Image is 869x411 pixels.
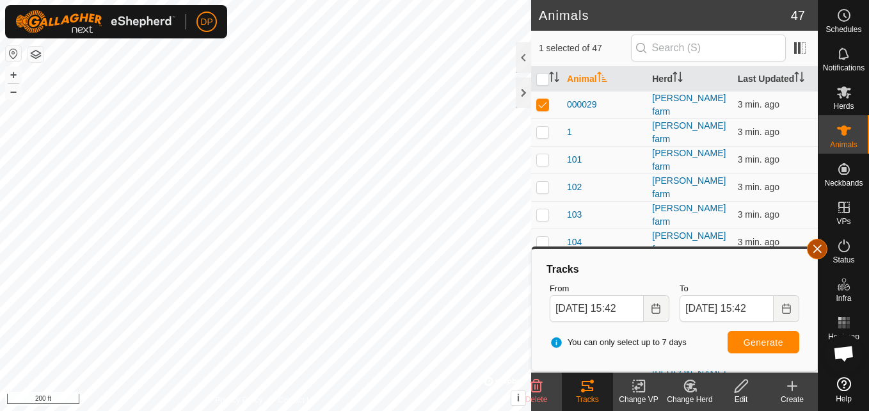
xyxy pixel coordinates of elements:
[738,127,779,137] span: Oct 1, 2025, 3:38 PM
[549,74,559,84] p-sorticon: Activate to sort
[567,98,597,111] span: 000029
[652,174,727,201] div: [PERSON_NAME] farm
[567,181,582,194] span: 102
[550,336,687,349] span: You can only select up to 7 days
[652,202,727,229] div: [PERSON_NAME] farm
[567,125,572,139] span: 1
[597,74,607,84] p-sorticon: Activate to sort
[738,99,779,109] span: Oct 1, 2025, 3:38 PM
[567,236,582,249] span: 104
[28,47,44,62] button: Map Layers
[828,333,859,341] span: Heatmap
[539,8,791,23] h2: Animals
[738,154,779,165] span: Oct 1, 2025, 3:38 PM
[744,337,783,348] span: Generate
[550,282,669,295] label: From
[6,67,21,83] button: +
[631,35,786,61] input: Search (S)
[6,84,21,99] button: –
[652,119,727,146] div: [PERSON_NAME] farm
[15,10,175,33] img: Gallagher Logo
[545,262,804,277] div: Tracks
[652,229,727,256] div: [PERSON_NAME] farm
[830,141,857,149] span: Animals
[652,92,727,118] div: [PERSON_NAME] farm
[825,26,861,33] span: Schedules
[567,208,582,222] span: 103
[567,153,582,166] span: 101
[644,295,669,322] button: Choose Date
[715,394,767,405] div: Edit
[791,6,805,25] span: 47
[738,209,779,220] span: Oct 1, 2025, 3:38 PM
[525,395,548,404] span: Delete
[278,394,316,406] a: Contact Us
[647,67,732,92] th: Herd
[215,394,263,406] a: Privacy Policy
[664,394,715,405] div: Change Herd
[833,102,854,110] span: Herds
[738,237,779,247] span: Oct 1, 2025, 3:38 PM
[517,392,520,403] span: i
[539,42,631,55] span: 1 selected of 47
[836,218,850,225] span: VPs
[673,74,683,84] p-sorticon: Activate to sort
[833,256,854,264] span: Status
[652,147,727,173] div: [PERSON_NAME] farm
[818,372,869,408] a: Help
[794,74,804,84] p-sorticon: Activate to sort
[836,294,851,302] span: Infra
[823,64,865,72] span: Notifications
[767,394,818,405] div: Create
[6,46,21,61] button: Reset Map
[824,179,863,187] span: Neckbands
[511,391,525,405] button: i
[562,394,613,405] div: Tracks
[738,182,779,192] span: Oct 1, 2025, 3:38 PM
[774,295,799,322] button: Choose Date
[562,67,647,92] th: Animal
[733,67,818,92] th: Last Updated
[825,334,863,373] div: Open chat
[836,395,852,403] span: Help
[680,282,799,295] label: To
[728,331,799,353] button: Generate
[200,15,212,29] span: DP
[613,394,664,405] div: Change VP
